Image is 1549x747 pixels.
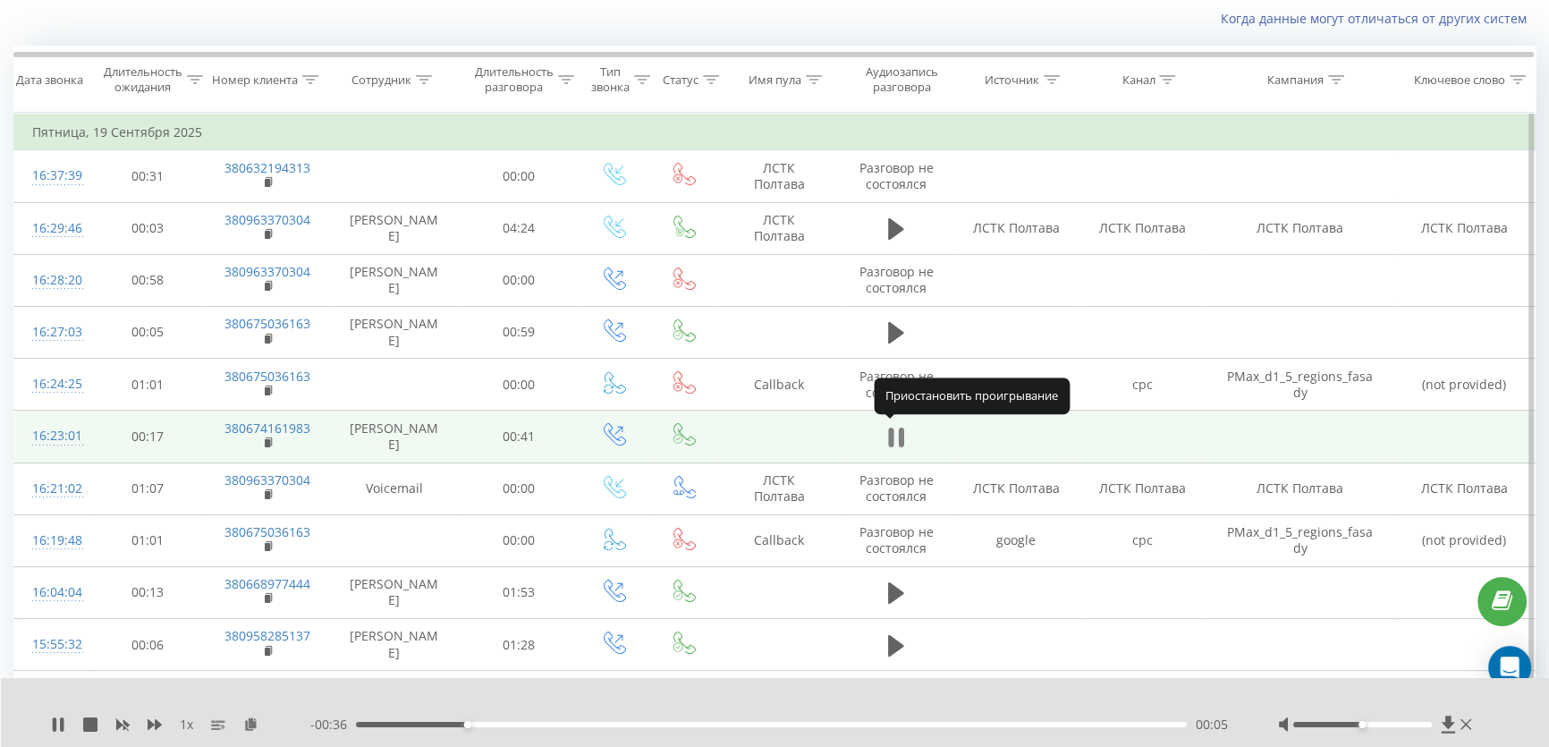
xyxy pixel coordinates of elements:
[89,463,206,514] td: 01:07
[1206,359,1394,411] td: PMax_d1_5_regions_fasady
[104,64,182,95] div: Длительность ожидания
[89,306,206,358] td: 00:05
[224,471,310,488] a: 380963370304
[328,202,460,254] td: [PERSON_NAME]
[460,411,577,463] td: 00:41
[32,315,71,350] div: 16:27:03
[1079,671,1206,723] td: Роздріб Полтава
[1206,514,1394,566] td: PMax_d1_5_regions_fasady
[89,671,206,723] td: 00:10
[328,619,460,671] td: [PERSON_NAME]
[460,202,577,254] td: 04:24
[1221,10,1536,27] a: Когда данные могут отличаться от других систем
[32,158,71,193] div: 16:37:39
[460,566,577,618] td: 01:53
[1393,359,1535,411] td: (not provided)
[224,368,310,385] a: 380675036163
[89,619,206,671] td: 00:06
[16,72,83,88] div: Дата звонка
[89,150,206,202] td: 00:31
[328,306,460,358] td: [PERSON_NAME]
[1393,202,1535,254] td: ЛСТК Полтава
[32,419,71,454] div: 16:23:01
[1079,463,1206,514] td: ЛСТК Полтава
[663,72,698,88] div: Статус
[32,263,71,298] div: 16:28:20
[351,72,411,88] div: Сотрудник
[224,575,310,592] a: 380668977444
[310,716,356,734] span: - 00:36
[749,72,801,88] div: Имя пула
[718,202,840,254] td: ЛСТК Полтава
[460,359,577,411] td: 00:00
[89,254,206,306] td: 00:58
[460,254,577,306] td: 00:00
[224,315,310,332] a: 380675036163
[1196,716,1228,734] span: 00:05
[1393,514,1535,566] td: (not provided)
[460,463,577,514] td: 00:00
[1393,671,1535,723] td: Роздріб Полтава
[328,671,460,723] td: [PERSON_NAME]
[1393,463,1535,514] td: ЛСТК Полтава
[89,202,206,254] td: 00:03
[32,471,71,506] div: 16:21:02
[985,72,1039,88] div: Источник
[1206,671,1394,723] td: Роздріб Полтава
[1079,514,1206,566] td: cpc
[952,671,1079,723] td: Роздріб Полтава
[1488,646,1531,689] div: Open Intercom Messenger
[718,671,840,723] td: Роздріб Полтава
[328,411,460,463] td: [PERSON_NAME]
[718,359,840,411] td: Callback
[32,523,71,558] div: 16:19:48
[328,254,460,306] td: [PERSON_NAME]
[224,627,310,644] a: 380958285137
[952,202,1079,254] td: ЛСТК Полтава
[224,263,310,280] a: 380963370304
[89,514,206,566] td: 01:01
[460,150,577,202] td: 00:00
[212,72,298,88] div: Номер клиента
[859,368,934,401] span: Разговор не состоялся
[856,64,948,95] div: Аудиозапись разговора
[1122,72,1155,88] div: Канал
[460,514,577,566] td: 00:00
[1414,72,1505,88] div: Ключевое слово
[460,306,577,358] td: 00:59
[1206,463,1394,514] td: ЛСТК Полтава
[328,566,460,618] td: [PERSON_NAME]
[328,463,460,514] td: Voicemail
[1206,202,1394,254] td: ЛСТК Полтава
[89,566,206,618] td: 00:13
[224,211,310,228] a: 380963370304
[89,359,206,411] td: 01:01
[464,721,471,728] div: Accessibility label
[718,463,840,514] td: ЛСТК Полтава
[460,619,577,671] td: 01:28
[224,420,310,437] a: 380674161983
[952,359,1079,411] td: google
[32,627,71,662] div: 15:55:32
[32,211,71,246] div: 16:29:46
[1079,359,1206,411] td: cpc
[32,575,71,610] div: 16:04:04
[859,523,934,556] span: Разговор не состоялся
[952,463,1079,514] td: ЛСТК Полтава
[32,367,71,402] div: 16:24:25
[1267,72,1324,88] div: Кампания
[14,115,1536,150] td: Пятница, 19 Сентября 2025
[89,411,206,463] td: 00:17
[859,471,934,505] span: Разговор не состоялся
[952,514,1079,566] td: google
[859,263,934,296] span: Разговор не состоялся
[591,64,630,95] div: Тип звонка
[224,523,310,540] a: 380675036163
[180,716,193,734] span: 1 x
[460,671,577,723] td: 00:18
[1079,202,1206,254] td: ЛСТК Полтава
[475,64,554,95] div: Длительность разговора
[224,159,310,176] a: 380632194313
[859,159,934,192] span: Разговор не состоялся
[718,150,840,202] td: ЛСТК Полтава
